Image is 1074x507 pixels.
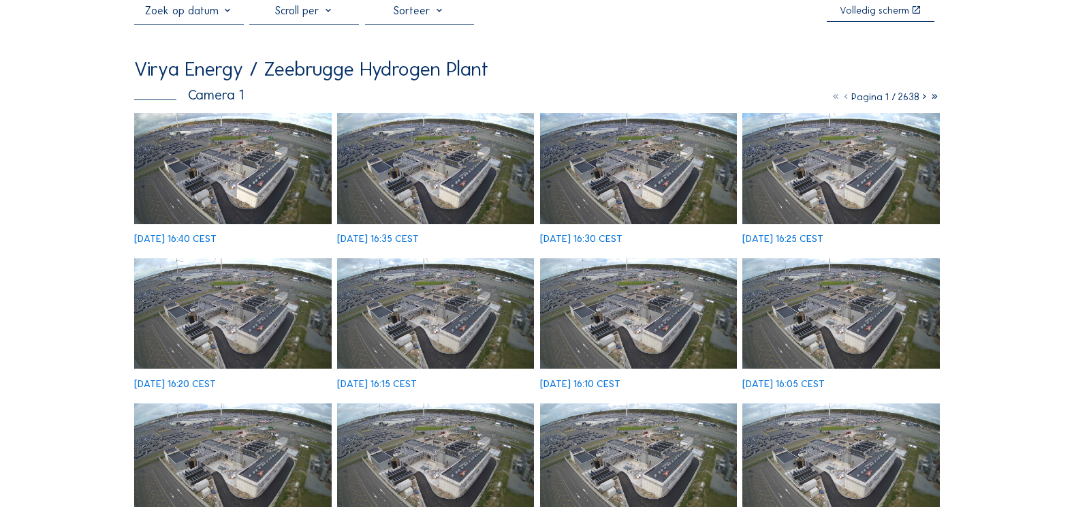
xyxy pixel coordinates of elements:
[742,258,940,369] img: image_53800896
[742,379,825,389] div: [DATE] 16:05 CEST
[742,113,940,224] img: image_53801447
[134,88,244,102] div: Camera 1
[540,258,738,369] img: image_53801427
[540,379,620,389] div: [DATE] 16:10 CEST
[540,234,622,244] div: [DATE] 16:30 CEST
[851,91,919,103] span: Pagina 1 / 2638
[337,113,535,224] img: image_53801741
[742,234,823,244] div: [DATE] 16:25 CEST
[337,258,535,369] img: image_53801219
[134,258,332,369] img: image_53801440
[134,59,488,79] div: Virya Energy / Zeebrugge Hydrogen Plant
[134,113,332,224] img: image_53801895
[540,113,738,224] img: image_53801598
[134,379,216,389] div: [DATE] 16:20 CEST
[337,379,417,389] div: [DATE] 16:15 CEST
[337,234,419,244] div: [DATE] 16:35 CEST
[134,4,244,17] input: Zoek op datum 󰅀
[840,5,909,16] div: Volledig scherm
[134,234,217,244] div: [DATE] 16:40 CEST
